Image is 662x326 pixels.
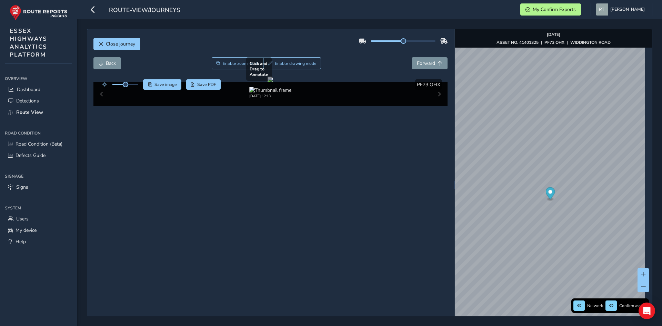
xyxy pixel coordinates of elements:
[16,98,39,104] span: Detections
[109,6,180,16] span: route-view/journeys
[5,138,72,150] a: Road Condition (Beta)
[5,213,72,225] a: Users
[596,3,647,16] button: [PERSON_NAME]
[17,86,40,93] span: Dashboard
[596,3,608,16] img: diamond-layout
[5,171,72,181] div: Signage
[106,60,116,67] span: Back
[545,187,555,201] div: Map marker
[10,5,67,20] img: rr logo
[417,60,435,67] span: Forward
[587,303,603,308] span: Network
[93,57,121,69] button: Back
[5,73,72,84] div: Overview
[93,38,140,50] button: Close journey
[249,93,291,99] div: [DATE] 12:13
[417,81,440,88] span: PF73 OHX
[212,57,264,69] button: Zoom
[610,3,645,16] span: [PERSON_NAME]
[639,303,655,319] div: Open Intercom Messenger
[249,87,291,93] img: Thumbnail frame
[5,225,72,236] a: My device
[5,107,72,118] a: Route View
[263,57,321,69] button: Draw
[5,181,72,193] a: Signs
[186,79,221,90] button: PDF
[10,27,47,59] span: ESSEX HIGHWAYS ANALYTICS PLATFORM
[496,40,611,45] div: | |
[16,238,26,245] span: Help
[106,41,135,47] span: Close journey
[5,128,72,138] div: Road Condition
[619,303,647,308] span: Confirm assets
[544,40,564,45] strong: PF73 OHX
[496,40,539,45] strong: ASSET NO. 41401325
[197,82,216,87] span: Save PDF
[16,152,46,159] span: Defects Guide
[5,236,72,247] a: Help
[5,95,72,107] a: Detections
[5,84,72,95] a: Dashboard
[275,61,317,66] span: Enable drawing mode
[570,40,611,45] strong: WIDDINGTON ROAD
[547,32,560,37] strong: [DATE]
[16,184,28,190] span: Signs
[16,216,29,222] span: Users
[143,79,181,90] button: Save
[533,6,576,13] span: My Confirm Exports
[520,3,581,16] button: My Confirm Exports
[412,57,448,69] button: Forward
[16,109,43,116] span: Route View
[16,141,62,147] span: Road Condition (Beta)
[16,227,37,234] span: My device
[5,203,72,213] div: System
[154,82,177,87] span: Save image
[5,150,72,161] a: Defects Guide
[223,61,259,66] span: Enable zoom mode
